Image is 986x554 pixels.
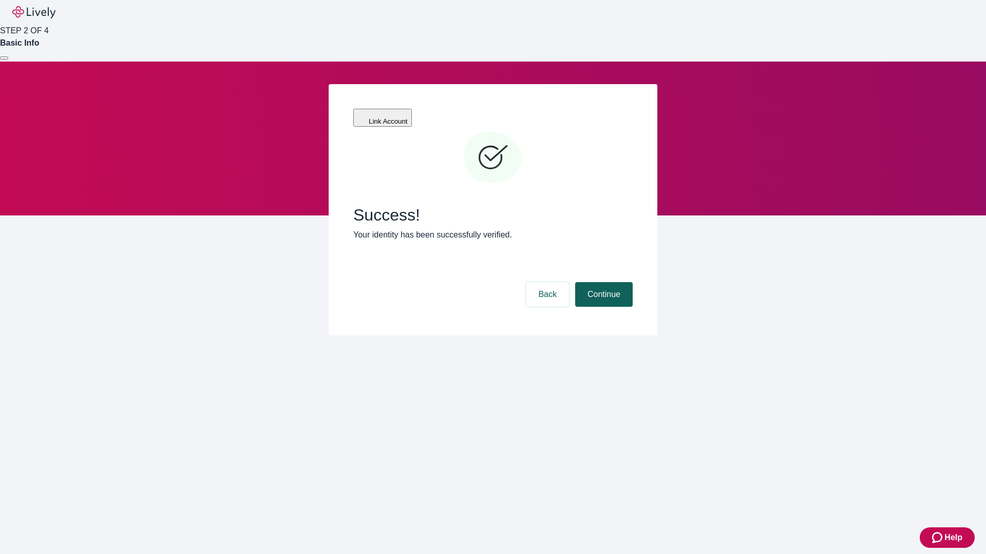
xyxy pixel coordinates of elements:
svg: Zendesk support icon [932,531,944,544]
button: Link Account [353,109,412,127]
img: Lively [12,6,55,18]
span: Success! [353,205,633,225]
button: Back [526,282,569,307]
svg: Checkmark icon [462,127,524,189]
button: Zendesk support iconHelp [920,527,975,548]
p: Your identity has been successfully verified. [353,229,633,241]
span: Help [944,531,962,544]
button: Continue [575,282,633,307]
